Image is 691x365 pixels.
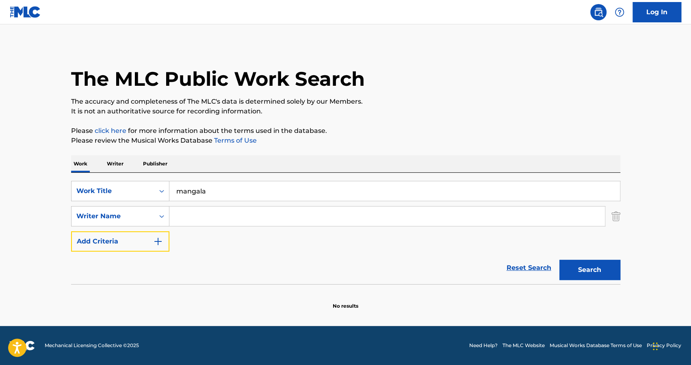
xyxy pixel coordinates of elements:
a: Log In [633,2,681,22]
form: Search Form [71,181,620,284]
p: Publisher [141,155,170,172]
h1: The MLC Public Work Search [71,67,365,91]
div: Work Title [76,186,149,196]
p: Work [71,155,90,172]
button: Add Criteria [71,231,169,252]
a: Reset Search [503,259,555,277]
a: Privacy Policy [647,342,681,349]
a: Public Search [590,4,607,20]
p: The accuracy and completeness of The MLC's data is determined solely by our Members. [71,97,620,106]
div: Writer Name [76,211,149,221]
p: Please review the Musical Works Database [71,136,620,146]
img: Delete Criterion [611,206,620,226]
div: Widget de chat [650,326,691,365]
p: Writer [104,155,126,172]
a: The MLC Website [503,342,545,349]
img: MLC Logo [10,6,41,18]
p: No results [333,293,358,310]
a: Need Help? [469,342,498,349]
a: click here [95,127,126,135]
iframe: Chat Widget [650,326,691,365]
div: Arrastrar [653,334,658,358]
a: Musical Works Database Terms of Use [550,342,642,349]
img: logo [10,341,35,350]
span: Mechanical Licensing Collective © 2025 [45,342,139,349]
img: 9d2ae6d4665cec9f34b9.svg [153,237,163,246]
a: Terms of Use [212,137,257,144]
img: help [615,7,624,17]
div: Help [611,4,628,20]
button: Search [559,260,620,280]
img: search [594,7,603,17]
p: Please for more information about the terms used in the database. [71,126,620,136]
p: It is not an authoritative source for recording information. [71,106,620,116]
